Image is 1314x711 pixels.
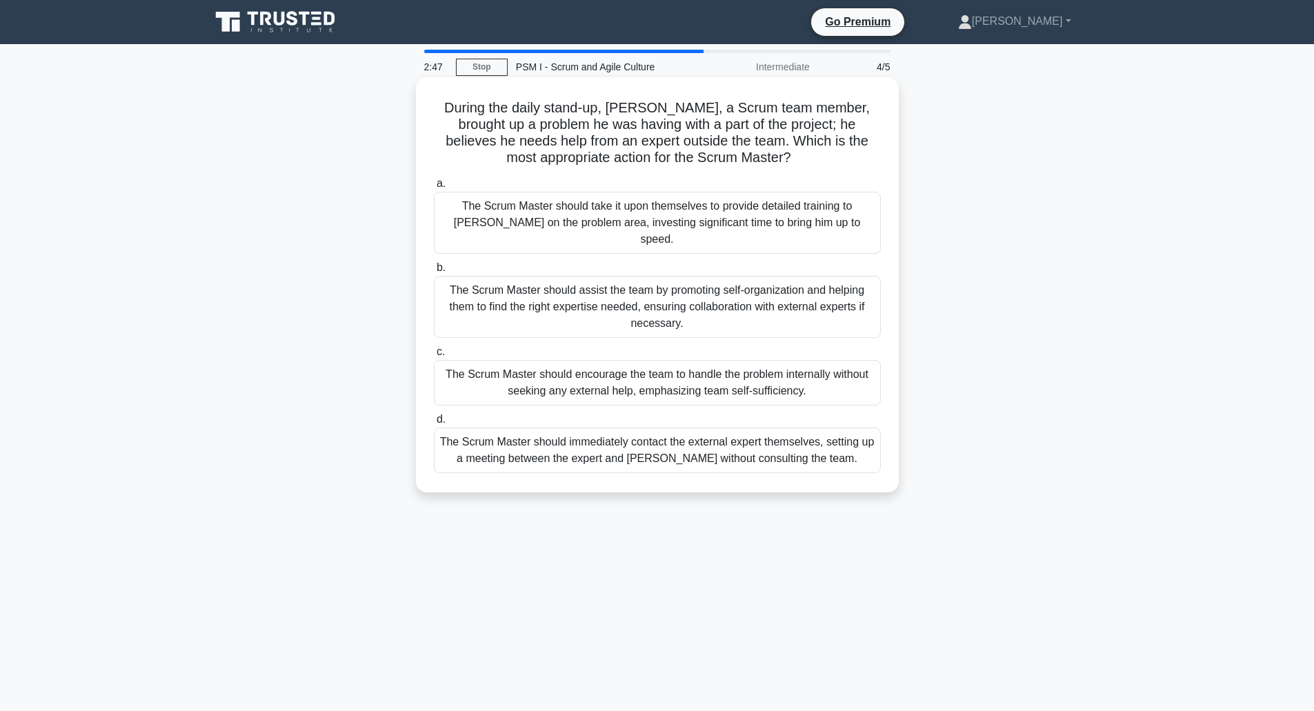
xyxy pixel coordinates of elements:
div: The Scrum Master should immediately contact the external expert themselves, setting up a meeting ... [434,428,881,473]
div: 4/5 [818,53,899,81]
div: 2:47 [416,53,456,81]
div: The Scrum Master should encourage the team to handle the problem internally without seeking any e... [434,360,881,405]
a: [PERSON_NAME] [925,8,1104,35]
div: PSM I - Scrum and Agile Culture [508,53,697,81]
div: The Scrum Master should assist the team by promoting self-organization and helping them to find t... [434,276,881,338]
span: c. [437,346,445,357]
a: Go Premium [817,13,899,30]
span: d. [437,413,446,425]
span: a. [437,177,446,189]
a: Stop [456,59,508,76]
div: The Scrum Master should take it upon themselves to provide detailed training to [PERSON_NAME] on ... [434,192,881,254]
div: Intermediate [697,53,818,81]
h5: During the daily stand-up, [PERSON_NAME], a Scrum team member, brought up a problem he was having... [432,99,882,167]
span: b. [437,261,446,273]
